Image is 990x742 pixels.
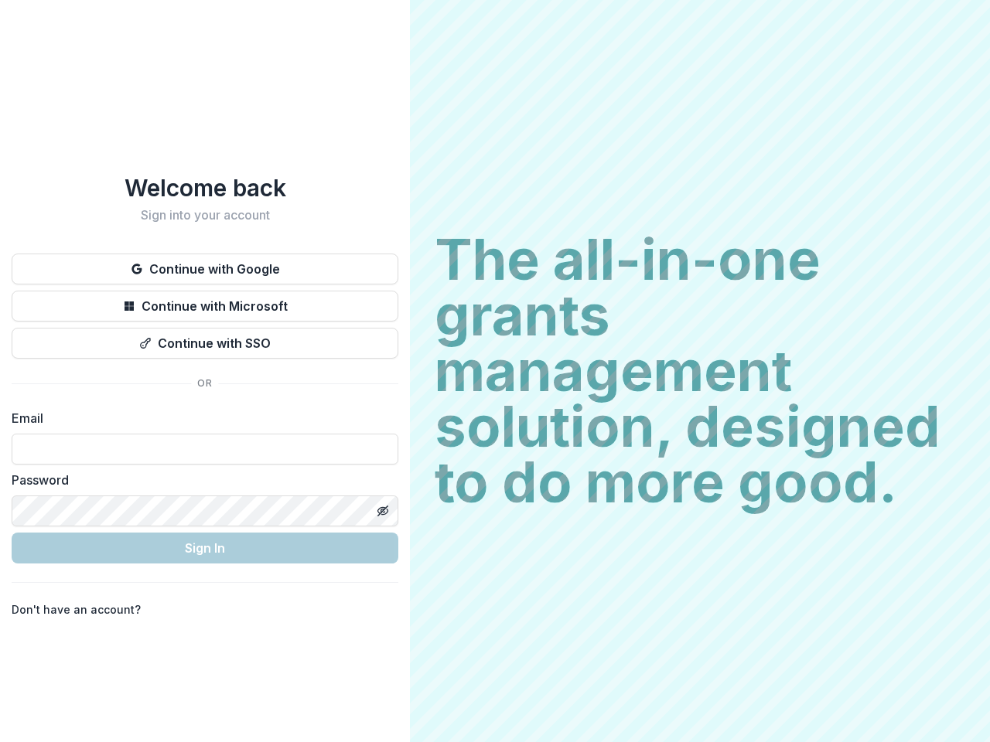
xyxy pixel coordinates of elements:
[12,533,398,563] button: Sign In
[12,601,141,618] p: Don't have an account?
[12,291,398,322] button: Continue with Microsoft
[370,499,395,523] button: Toggle password visibility
[12,174,398,202] h1: Welcome back
[12,208,398,223] h2: Sign into your account
[12,254,398,284] button: Continue with Google
[12,471,389,489] label: Password
[12,409,389,427] label: Email
[12,328,398,359] button: Continue with SSO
